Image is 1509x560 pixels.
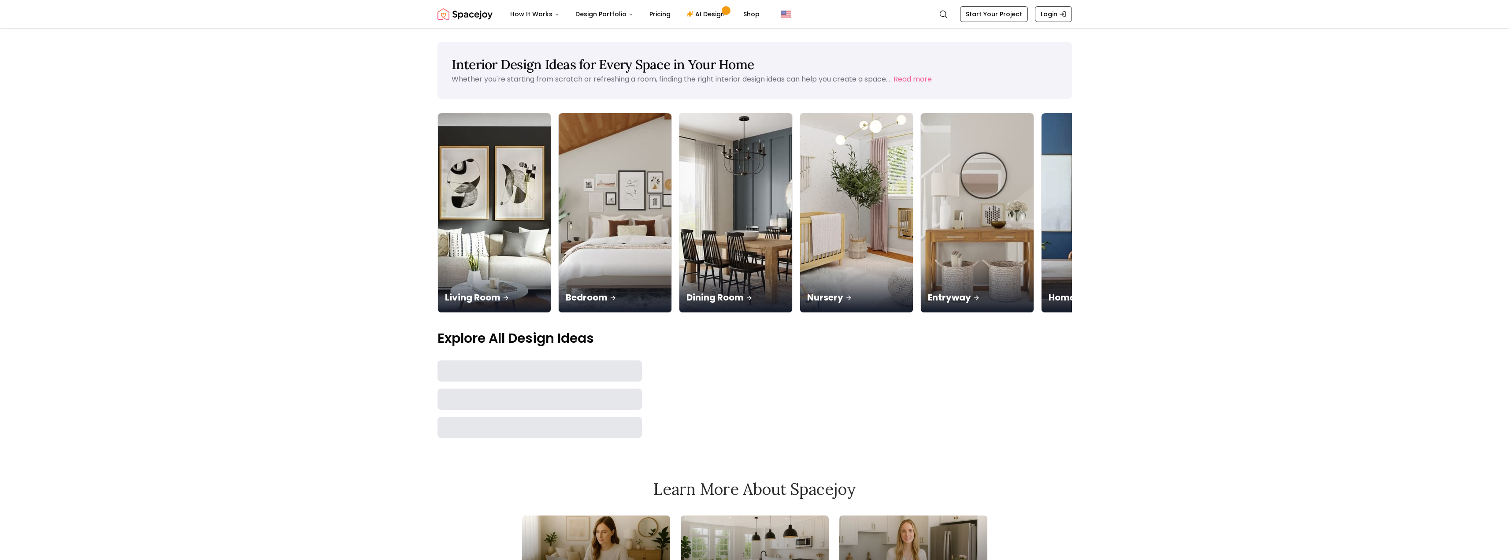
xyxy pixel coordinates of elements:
[452,56,1058,72] h1: Interior Design Ideas for Every Space in Your Home
[642,5,678,23] a: Pricing
[437,5,493,23] img: Spacejoy Logo
[437,330,1072,346] p: Explore All Design Ideas
[568,5,641,23] button: Design Portfolio
[894,74,932,85] button: Read more
[686,291,785,304] p: Dining Room
[1042,113,1154,312] img: Home Office
[800,113,913,312] img: Nursery
[559,113,671,312] img: Bedroom
[920,113,1034,313] a: EntrywayEntryway
[1041,113,1155,313] a: Home OfficeHome Office
[503,5,767,23] nav: Main
[921,113,1034,312] img: Entryway
[679,5,734,23] a: AI Design
[522,480,987,498] h2: Learn More About Spacejoy
[437,5,493,23] a: Spacejoy
[781,9,791,19] img: United States
[566,291,664,304] p: Bedroom
[438,113,551,312] img: Living Room
[445,291,544,304] p: Living Room
[679,113,792,312] img: Dining Room
[736,5,767,23] a: Shop
[1035,6,1072,22] a: Login
[503,5,567,23] button: How It Works
[679,113,793,313] a: Dining RoomDining Room
[558,113,672,313] a: BedroomBedroom
[960,6,1028,22] a: Start Your Project
[1049,291,1147,304] p: Home Office
[437,113,551,313] a: Living RoomLiving Room
[452,74,890,84] p: Whether you're starting from scratch or refreshing a room, finding the right interior design idea...
[800,113,913,313] a: NurseryNursery
[928,291,1027,304] p: Entryway
[807,291,906,304] p: Nursery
